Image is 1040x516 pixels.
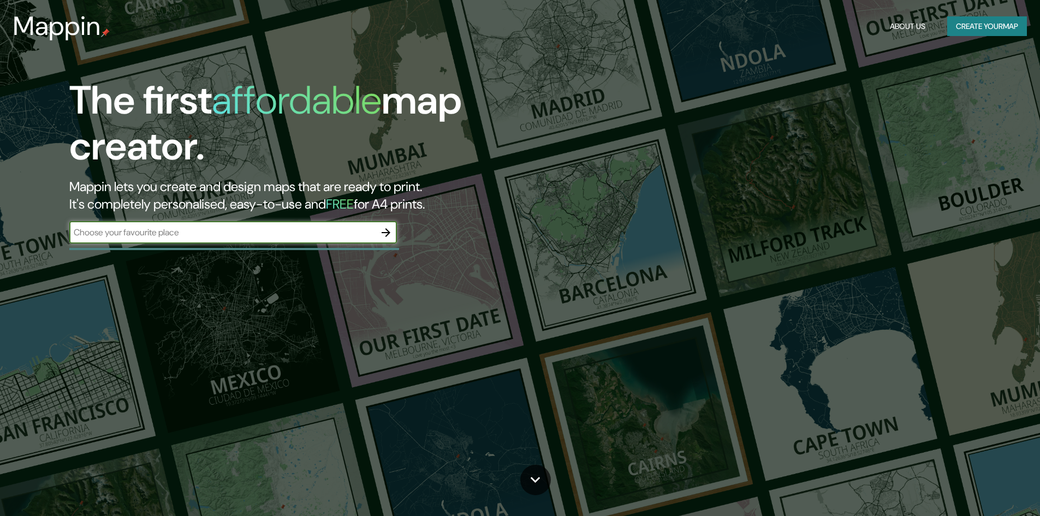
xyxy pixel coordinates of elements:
h5: FREE [326,195,354,212]
iframe: Help widget launcher [943,473,1028,504]
h2: Mappin lets you create and design maps that are ready to print. It's completely personalised, eas... [69,178,590,213]
input: Choose your favourite place [69,226,375,239]
h3: Mappin [13,11,101,41]
h1: affordable [212,75,382,126]
button: About Us [886,16,930,37]
img: mappin-pin [101,28,110,37]
button: Create yourmap [947,16,1027,37]
h1: The first map creator. [69,78,590,178]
